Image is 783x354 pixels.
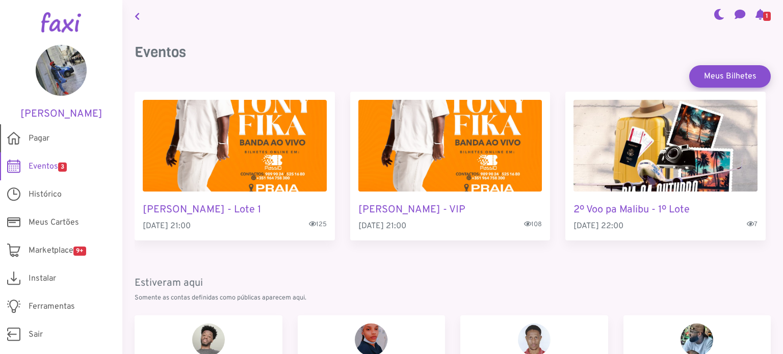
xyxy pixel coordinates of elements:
[135,293,771,303] p: Somente as contas definidas como públicas aparecem aqui.
[29,301,75,313] span: Ferramentas
[29,244,86,257] span: Marketplace
[29,329,43,341] span: Sair
[73,247,86,256] span: 9+
[573,220,758,232] p: [DATE] 22:00
[135,277,771,289] h5: Estiveram aqui
[135,92,335,240] div: 1 / 3
[573,100,758,192] img: 2º Voo pa Malibu - 1º Lote
[143,220,327,232] p: [DATE] 21:00
[29,188,62,201] span: Histórico
[143,100,327,192] img: TONY FIKA - Lote 1
[524,220,542,230] span: 108
[763,12,771,21] span: 1
[358,220,542,232] p: [DATE] 21:00
[565,92,766,240] div: 3 / 3
[309,220,327,230] span: 125
[350,92,551,240] a: TONY FIKA - VIP [PERSON_NAME] - VIP [DATE] 21:00108
[689,65,771,88] a: Meus Bilhetes
[135,92,335,240] a: TONY FIKA - Lote 1 [PERSON_NAME] - Lote 1 [DATE] 21:00125
[29,132,49,145] span: Pagar
[15,45,107,120] a: [PERSON_NAME]
[358,100,542,192] img: TONY FIKA - VIP
[29,160,67,173] span: Eventos
[573,204,758,216] h5: 2º Voo pa Malibu - 1º Lote
[747,220,758,230] span: 7
[29,216,79,229] span: Meus Cartões
[350,92,551,240] div: 2 / 3
[58,162,67,172] span: 3
[358,204,542,216] h5: [PERSON_NAME] - VIP
[15,108,107,120] h5: [PERSON_NAME]
[135,44,771,61] h3: Eventos
[565,92,766,240] a: 2º Voo pa Malibu - 1º Lote 2º Voo pa Malibu - 1º Lote [DATE] 22:007
[143,204,327,216] h5: [PERSON_NAME] - Lote 1
[29,273,56,285] span: Instalar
